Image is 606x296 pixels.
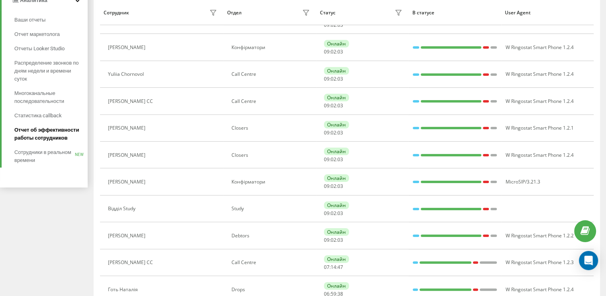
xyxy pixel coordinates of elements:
[331,75,336,82] span: 02
[506,178,540,185] span: MicroSIP/3.21.3
[506,124,574,131] span: W Ringostat Smart Phone 1.2.1
[337,48,343,55] span: 03
[231,233,312,239] div: Debtors
[108,71,146,77] div: Yuliia Chornovol
[14,145,88,168] a: Сотрудники в реальном времениNEW
[231,45,312,50] div: Конфірматори
[337,237,343,243] span: 03
[14,112,62,120] span: Статистика callback
[231,287,312,292] div: Drops
[108,99,155,104] div: [PERSON_NAME] CC
[324,228,349,236] div: Онлайн
[324,237,343,243] div: : :
[324,264,343,270] div: : :
[331,237,336,243] span: 02
[14,89,84,105] span: Многоканальные последовательности
[506,152,574,158] span: W Ringostat Smart Phone 1.2.4
[324,129,329,136] span: 09
[324,282,349,290] div: Онлайн
[324,103,343,109] div: : :
[331,48,336,55] span: 02
[14,13,88,27] a: Ваши отчеты
[324,102,329,109] span: 09
[506,259,574,266] span: W Ringostat Smart Phone 1.2.3
[14,41,88,56] a: Отчеты Looker Studio
[324,157,343,162] div: : :
[412,10,497,16] div: В статусе
[324,255,349,263] div: Онлайн
[108,45,147,50] div: [PERSON_NAME]
[108,233,147,239] div: [PERSON_NAME]
[14,123,88,145] a: Отчет об эффективности работы сотрудников
[14,109,88,123] a: Статистика callback
[331,264,336,270] span: 14
[14,59,84,83] span: Распределение звонков по дням недели и времени суток
[324,148,349,155] div: Онлайн
[506,44,574,51] span: W Ringostat Smart Phone 1.2.4
[231,152,312,158] div: Closers
[579,251,598,270] div: Open Intercom Messenger
[331,102,336,109] span: 02
[324,211,343,216] div: : :
[227,10,241,16] div: Отдел
[337,102,343,109] span: 03
[506,286,574,293] span: W Ringostat Smart Phone 1.2.4
[506,98,574,105] span: W Ringostat Smart Phone 1.2.4
[324,76,343,82] div: : :
[324,201,349,209] div: Онлайн
[231,206,312,211] div: Study
[14,30,60,38] span: Отчет маркетолога
[231,260,312,265] div: Call Centre
[324,210,329,217] span: 09
[324,22,343,28] div: : :
[231,71,312,77] div: Call Centre
[506,232,574,239] span: W Ringostat Smart Phone 1.2.2
[337,156,343,163] span: 03
[324,237,329,243] span: 09
[14,45,65,53] span: Отчеты Looker Studio
[108,206,137,211] div: Відділ Study
[108,260,155,265] div: [PERSON_NAME] CC
[108,287,140,292] div: Готь Наталія
[324,184,343,189] div: : :
[324,48,329,55] span: 09
[337,75,343,82] span: 03
[231,179,312,185] div: Конфірматори
[331,183,336,189] span: 02
[337,210,343,217] span: 03
[108,179,147,185] div: [PERSON_NAME]
[14,27,88,41] a: Отчет маркетолога
[324,121,349,128] div: Онлайн
[324,174,349,182] div: Онлайн
[324,264,329,270] span: 07
[108,125,147,131] div: [PERSON_NAME]
[14,86,88,109] a: Многоканальные последовательности
[331,156,336,163] span: 02
[506,71,574,77] span: W Ringostat Smart Phone 1.2.4
[331,129,336,136] span: 02
[324,183,329,189] span: 09
[505,10,590,16] div: User Agent
[324,67,349,75] div: Онлайн
[324,49,343,55] div: : :
[231,125,312,131] div: Closers
[14,16,45,24] span: Ваши отчеты
[324,156,329,163] span: 09
[324,40,349,47] div: Онлайн
[320,10,335,16] div: Статус
[337,129,343,136] span: 03
[324,130,343,136] div: : :
[337,264,343,270] span: 47
[231,99,312,104] div: Call Centre
[331,210,336,217] span: 02
[324,94,349,101] div: Онлайн
[337,183,343,189] span: 03
[324,75,329,82] span: 09
[14,126,84,142] span: Отчет об эффективности работы сотрудников
[104,10,129,16] div: Сотрудник
[108,152,147,158] div: [PERSON_NAME]
[14,56,88,86] a: Распределение звонков по дням недели и времени суток
[14,148,75,164] span: Сотрудники в реальном времени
